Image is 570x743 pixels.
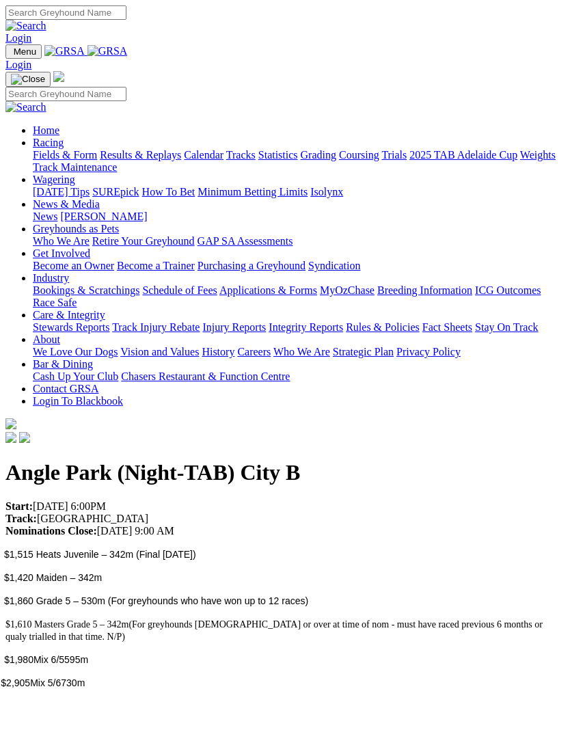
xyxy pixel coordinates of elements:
a: Weights [520,149,556,161]
div: Bar & Dining [33,370,565,383]
div: Wagering [33,186,565,198]
a: Grading [301,149,336,161]
a: Purchasing a Greyhound [198,260,306,271]
span: $2,905 [1,677,30,688]
div: Racing [33,149,565,174]
a: SUREpick [92,186,139,198]
a: Race Safe [33,297,77,308]
div: News & Media [33,211,565,223]
a: Retire Your Greyhound [92,235,195,247]
a: Stay On Track [475,321,538,333]
a: Bookings & Scratchings [33,284,139,296]
span: 730m [61,677,85,688]
span: Menu [14,46,36,57]
a: We Love Our Dogs [33,346,118,357]
a: Cash Up Your Club [33,370,118,382]
div: Greyhounds as Pets [33,235,565,247]
a: Track Injury Rebate [112,321,200,333]
a: Vision and Values [120,346,199,357]
span: $1,860 Grade 5 – 530m (For greyhounds who have won up to 12 races) [4,595,308,606]
span: $1,420 Maiden – 342m [4,572,102,583]
span: (For greyhounds [DEMOGRAPHIC_DATA] or over at time of nom - must have raced previous 6 months or ... [5,619,543,642]
img: Search [5,20,46,32]
a: Wagering [33,174,75,185]
a: Contact GRSA [33,383,98,394]
a: Become a Trainer [117,260,195,271]
a: [PERSON_NAME] [60,211,147,222]
a: News [33,211,57,222]
img: GRSA [87,45,128,57]
a: Who We Are [273,346,330,357]
div: Industry [33,284,565,309]
img: facebook.svg [5,432,16,443]
a: Statistics [258,149,298,161]
a: Bar & Dining [33,358,93,370]
span: 595m [64,654,88,665]
a: Coursing [339,149,379,161]
a: History [202,346,234,357]
a: Become an Owner [33,260,114,271]
h1: Angle Park (Night-TAB) City B [5,460,565,485]
a: Minimum Betting Limits [198,186,308,198]
div: Get Involved [33,260,565,272]
a: ICG Outcomes [475,284,541,296]
a: Who We Are [33,235,90,247]
span: $1,515 Heats Juvenile – 342m (Final [DATE]) [4,549,196,560]
a: Industry [33,272,69,284]
div: Care & Integrity [33,321,565,334]
button: Toggle navigation [5,72,51,87]
a: Home [33,124,59,136]
span: Mix 5/6 [1,677,85,688]
a: Applications & Forms [219,284,317,296]
a: [DATE] Tips [33,186,90,198]
input: Search [5,5,126,20]
a: Rules & Policies [346,321,420,333]
input: Search [5,87,126,101]
img: logo-grsa-white.png [53,71,64,82]
div: About [33,346,565,358]
a: Fact Sheets [422,321,472,333]
a: Racing [33,137,64,148]
button: Toggle navigation [5,44,42,59]
a: Strategic Plan [333,346,394,357]
a: Login [5,32,31,44]
a: Syndication [308,260,360,271]
a: Breeding Information [377,284,472,296]
strong: Track: [5,513,37,524]
img: Search [5,101,46,113]
a: Chasers Restaurant & Function Centre [121,370,290,382]
a: News & Media [33,198,100,210]
a: GAP SA Assessments [198,235,293,247]
strong: Nominations Close: [5,525,97,537]
p: [DATE] 6:00PM [GEOGRAPHIC_DATA] [DATE] 9:00 AM [5,500,565,537]
a: Privacy Policy [396,346,461,357]
a: Integrity Reports [269,321,343,333]
a: Get Involved [33,247,90,259]
a: Greyhounds as Pets [33,223,119,234]
a: Login To Blackbook [33,395,123,407]
img: GRSA [44,45,85,57]
a: How To Bet [142,186,195,198]
a: Isolynx [310,186,343,198]
img: Close [11,74,45,85]
a: Login [5,59,31,70]
a: Trials [381,149,407,161]
a: MyOzChase [320,284,375,296]
a: 2025 TAB Adelaide Cup [409,149,517,161]
a: Injury Reports [202,321,266,333]
span: $1,610 Masters Grade 5 – 342m [5,619,128,630]
a: Results & Replays [100,149,181,161]
img: twitter.svg [19,432,30,443]
a: Tracks [226,149,256,161]
img: logo-grsa-white.png [5,418,16,429]
a: Stewards Reports [33,321,109,333]
strong: Start: [5,500,33,512]
a: Track Maintenance [33,161,117,173]
a: Calendar [184,149,223,161]
a: Care & Integrity [33,309,105,321]
a: Careers [237,346,271,357]
a: About [33,334,60,345]
span: $1,980 [4,654,33,665]
span: Mix 6/5 [4,654,88,665]
a: Schedule of Fees [142,284,217,296]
